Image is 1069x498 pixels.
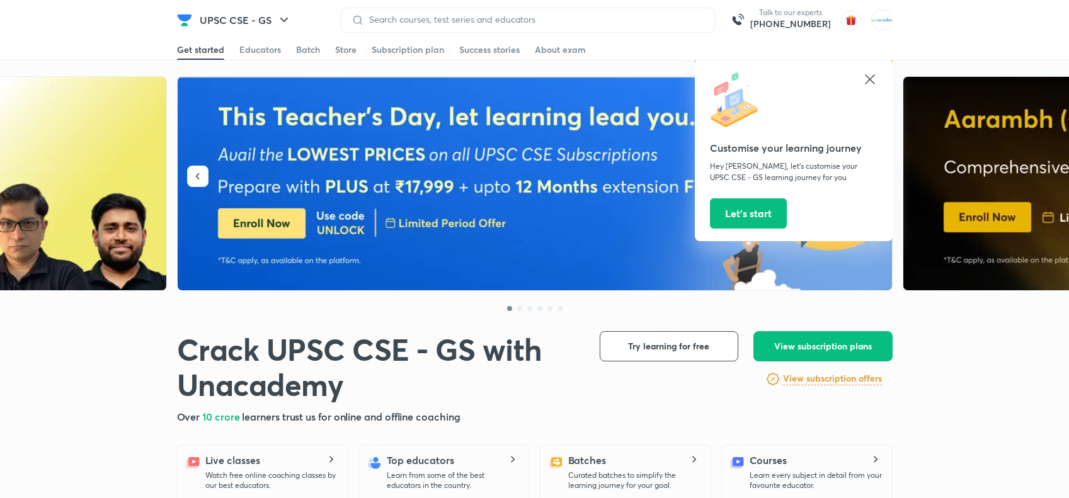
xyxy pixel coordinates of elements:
[459,43,520,56] div: Success stories
[177,43,224,56] div: Get started
[372,40,444,60] a: Subscription plan
[177,40,224,60] a: Get started
[710,140,877,156] h5: Customise your learning journey
[239,40,281,60] a: Educators
[177,410,203,423] span: Over
[202,410,242,423] span: 10 crore
[568,470,700,490] p: Curated batches to simplify the learning journey for your goal.
[710,198,787,229] button: Let’s start
[387,470,519,490] p: Learn from some of the best educators in the country.
[841,10,861,30] img: avatar
[783,371,882,387] a: View subscription offers
[459,40,520,60] a: Success stories
[710,72,767,128] img: icon
[750,18,831,30] a: [PHONE_NUMBER]
[387,453,454,468] h5: Top educators
[628,340,709,353] span: Try learning for free
[192,8,299,33] button: UPSC CSE - GS
[177,331,580,402] h1: Crack UPSC CSE - GS with Unacademy
[296,43,320,56] div: Batch
[535,43,586,56] div: About exam
[364,14,704,25] input: Search courses, test series and educators
[239,43,281,56] div: Educators
[372,43,444,56] div: Subscription plan
[242,410,460,423] span: learners trust us for online and offline coaching
[335,43,357,56] div: Store
[774,340,872,353] span: View subscription plans
[750,8,831,18] p: Talk to our experts
[725,8,750,33] img: call-us
[205,453,260,468] h5: Live classes
[750,470,882,490] p: Learn every subject in detail from your favourite educator.
[600,331,738,361] button: Try learning for free
[177,13,192,28] img: Company Logo
[535,40,586,60] a: About exam
[568,453,606,468] h5: Batches
[296,40,320,60] a: Batch
[205,470,338,490] p: Watch free online coaching classes by our best educators.
[710,161,877,183] p: Hey [PERSON_NAME], let’s customise your UPSC CSE - GS learning journey for you
[753,331,893,361] button: View subscription plans
[783,372,882,385] h6: View subscription offers
[750,453,787,468] h5: Courses
[335,40,357,60] a: Store
[871,9,893,31] img: MOHAMMED SHOAIB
